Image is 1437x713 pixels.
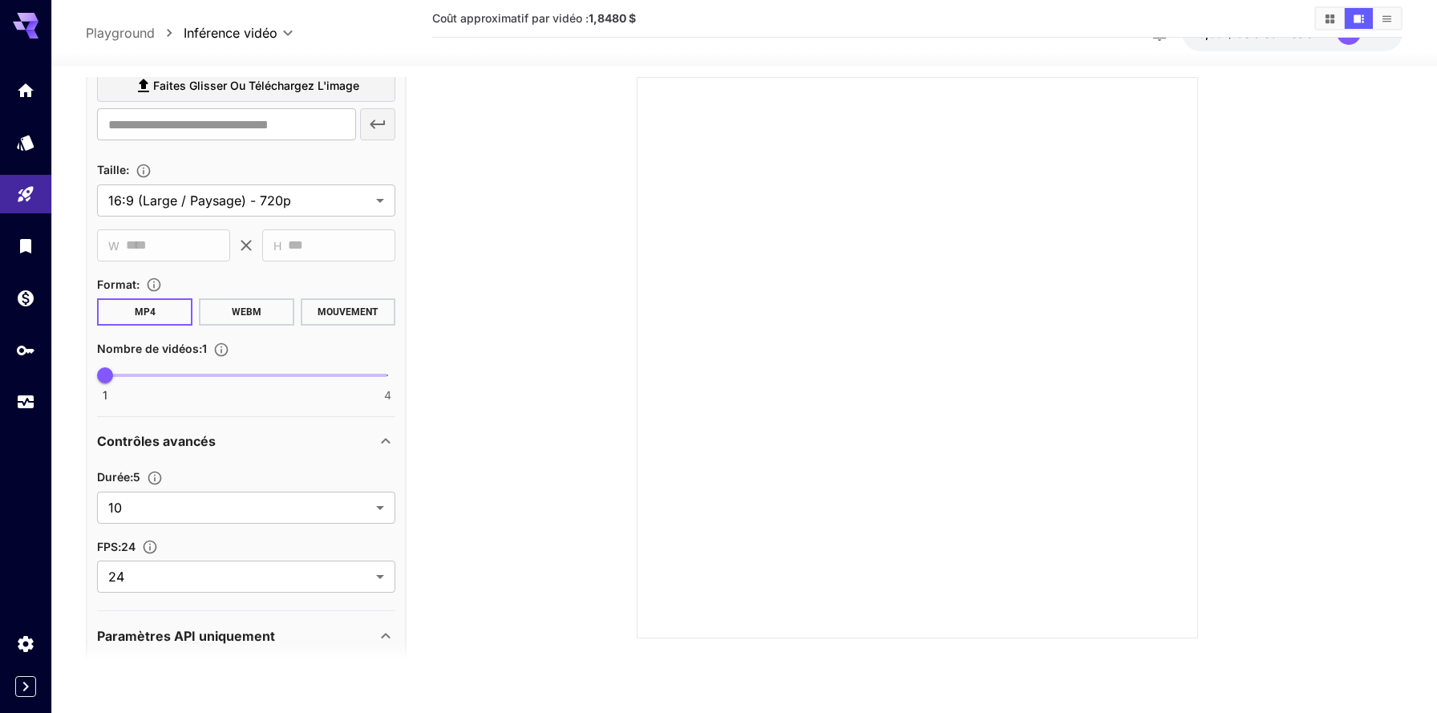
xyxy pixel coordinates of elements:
[130,470,133,484] font: :
[15,676,36,697] button: Expand sidebar
[86,23,155,43] a: Playground
[108,500,122,516] font: 10
[140,277,168,293] button: Choisissez le format de fichier pour la vidéo de sortie.
[1345,8,1373,29] button: Afficher les vidéos en mode vidéo
[16,340,35,360] div: Clés API
[86,23,184,43] nav: fil d'Ariane
[97,278,136,291] font: Format
[126,163,129,176] font: :
[97,433,216,449] font: Contrôles avancés
[153,79,359,92] font: Faites glisser ou téléchargez l'image
[199,298,294,326] button: WEBM
[108,192,291,209] font: 16:9 (Large / Paysage) - 720p
[318,306,378,318] font: MOUVEMENT
[97,70,395,103] label: Faites glisser ou téléchargez l'image
[199,342,202,355] font: :
[136,539,164,555] button: Régler les fps
[1314,6,1403,30] div: Afficher les vidéos en mode grilleAfficher les vidéos en mode vidéoAfficher les vidéos en mode liste
[1316,8,1344,29] button: Afficher les vidéos en mode grille
[273,239,281,253] font: H
[97,298,192,326] button: MP4
[16,236,35,256] div: Bibliothèque
[103,388,107,402] font: 1
[129,163,158,179] button: Ajustez les dimensions de l'image générée en spécifiant sa largeur et sa hauteur en pixels, ou sé...
[232,306,261,318] font: WEBM
[301,298,396,326] button: MOUVEMENT
[16,184,35,205] div: Aire de jeux
[207,342,236,358] button: Indiquez le nombre de vidéos à générer par requête. Chaque génération sera facturée séparément.
[140,470,169,486] button: Définir le nombre de durées
[121,540,136,553] font: 24
[16,132,35,152] div: Modèles
[16,634,35,654] div: Paramètres
[16,80,35,100] div: Maison
[184,25,277,41] font: Inférence vidéo
[108,239,119,253] font: W
[1198,26,1233,40] font: 0,05 $
[97,422,395,460] div: Contrôles avancés
[108,569,124,585] font: 24
[202,342,207,355] font: 1
[16,392,35,412] div: Usage
[133,470,140,484] font: 5
[384,388,391,402] font: 4
[1373,8,1401,29] button: Afficher les vidéos en mode liste
[97,540,118,553] font: FPS
[97,628,275,644] font: Paramètres API uniquement
[1237,26,1324,40] font: de crédit restant
[136,278,140,291] font: :
[16,288,35,308] div: Portefeuille
[432,11,589,25] font: Coût approximatif par vidéo :
[97,617,395,655] div: Paramètres API uniquement
[135,306,156,318] font: MP4
[97,470,130,484] font: Durée
[97,342,199,355] font: Nombre de vidéos
[118,540,121,553] font: :
[97,163,126,176] font: Taille
[589,11,636,25] font: 1,8480 $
